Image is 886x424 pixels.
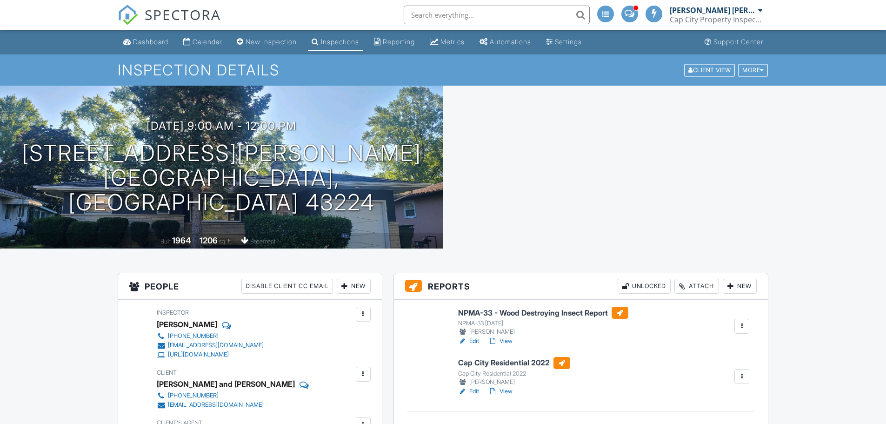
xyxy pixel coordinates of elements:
[476,34,535,51] a: Automations (Advanced)
[157,341,264,350] a: [EMAIL_ADDRESS][DOMAIN_NAME]
[490,38,531,46] div: Automations
[458,320,628,327] div: NPMA-33 [DATE]
[250,238,275,245] span: basement
[337,279,371,294] div: New
[542,34,586,51] a: Settings
[683,66,737,73] a: Client View
[426,34,468,51] a: Metrics
[404,6,590,24] input: Search everything...
[458,357,570,369] h6: Cap City Residential 2022
[674,279,719,294] div: Attach
[321,38,359,46] div: Inspections
[168,332,219,340] div: [PHONE_NUMBER]
[219,238,232,245] span: sq. ft.
[118,273,382,300] h3: People
[168,351,229,358] div: [URL][DOMAIN_NAME]
[383,38,415,46] div: Reporting
[118,5,138,25] img: The Best Home Inspection Software - Spectora
[618,279,671,294] div: Unlocked
[157,331,264,341] a: [PHONE_NUMBER]
[458,387,479,396] a: Edit
[168,342,264,349] div: [EMAIL_ADDRESS][DOMAIN_NAME]
[157,309,189,316] span: Inspector
[15,141,428,215] h1: [STREET_ADDRESS][PERSON_NAME] [GEOGRAPHIC_DATA], [GEOGRAPHIC_DATA] 43224
[133,38,168,46] div: Dashboard
[394,273,768,300] h3: Reports
[120,34,172,51] a: Dashboard
[701,34,767,51] a: Support Center
[670,6,756,15] div: [PERSON_NAME] [PERSON_NAME]
[193,38,222,46] div: Calendar
[168,401,264,409] div: [EMAIL_ADDRESS][DOMAIN_NAME]
[738,64,768,76] div: More
[458,357,570,387] a: Cap City Residential 2022 Cap City Residential 2022 [PERSON_NAME]
[246,38,297,46] div: New Inspection
[488,387,513,396] a: View
[157,369,177,376] span: Client
[488,337,513,346] a: View
[145,5,221,24] span: SPECTORA
[458,370,570,377] div: Cap City Residential 2022
[168,392,219,399] div: [PHONE_NUMBER]
[118,13,221,32] a: SPECTORA
[241,279,333,294] div: Disable Client CC Email
[160,238,171,245] span: Built
[684,64,735,76] div: Client View
[370,34,419,51] a: Reporting
[458,307,628,319] h6: NPMA-33 - Wood Destroying Insect Report
[157,377,295,391] div: [PERSON_NAME] and [PERSON_NAME]
[172,236,191,245] div: 1964
[440,38,465,46] div: Metrics
[458,327,628,337] div: [PERSON_NAME]
[157,317,217,331] div: [PERSON_NAME]
[458,337,479,346] a: Edit
[157,350,264,359] a: [URL][DOMAIN_NAME]
[723,279,757,294] div: New
[713,38,763,46] div: Support Center
[670,15,763,24] div: Cap City Property Inspections LLC
[555,38,582,46] div: Settings
[118,62,769,78] h1: Inspection Details
[200,236,218,245] div: 1206
[157,391,304,400] a: [PHONE_NUMBER]
[458,307,628,337] a: NPMA-33 - Wood Destroying Insect Report NPMA-33 [DATE] [PERSON_NAME]
[157,400,304,410] a: [EMAIL_ADDRESS][DOMAIN_NAME]
[147,120,296,132] h3: [DATE] 9:00 am - 12:00 pm
[180,34,226,51] a: Calendar
[308,34,363,51] a: Inspections
[458,377,570,387] div: [PERSON_NAME]
[233,34,300,51] a: New Inspection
